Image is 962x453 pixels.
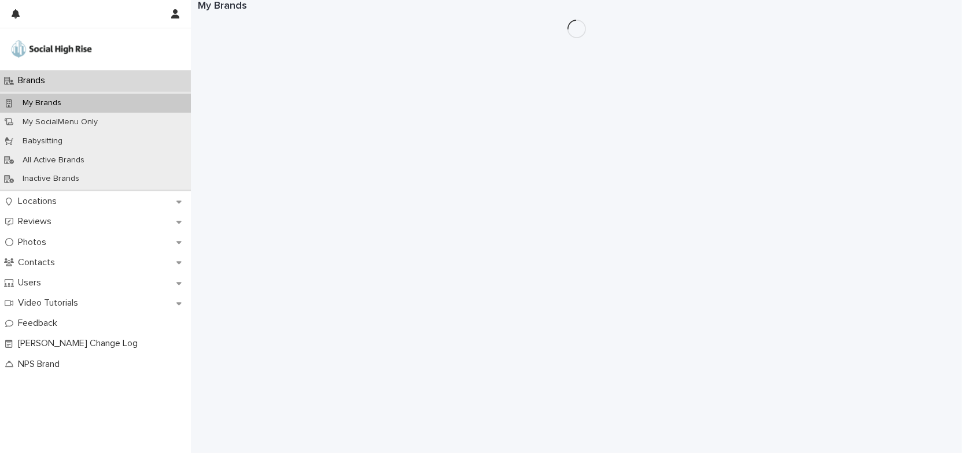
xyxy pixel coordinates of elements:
[13,174,89,184] p: Inactive Brands
[13,196,66,207] p: Locations
[13,98,71,108] p: My Brands
[13,75,54,86] p: Brands
[13,117,107,127] p: My SocialMenu Only
[13,257,64,268] p: Contacts
[13,237,56,248] p: Photos
[13,359,69,370] p: NPS Brand
[13,216,61,227] p: Reviews
[13,318,67,329] p: Feedback
[9,38,94,61] img: o5DnuTxEQV6sW9jFYBBf
[13,136,72,146] p: Babysitting
[13,277,50,288] p: Users
[13,155,94,165] p: All Active Brands
[13,298,87,309] p: Video Tutorials
[13,338,147,349] p: [PERSON_NAME] Change Log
